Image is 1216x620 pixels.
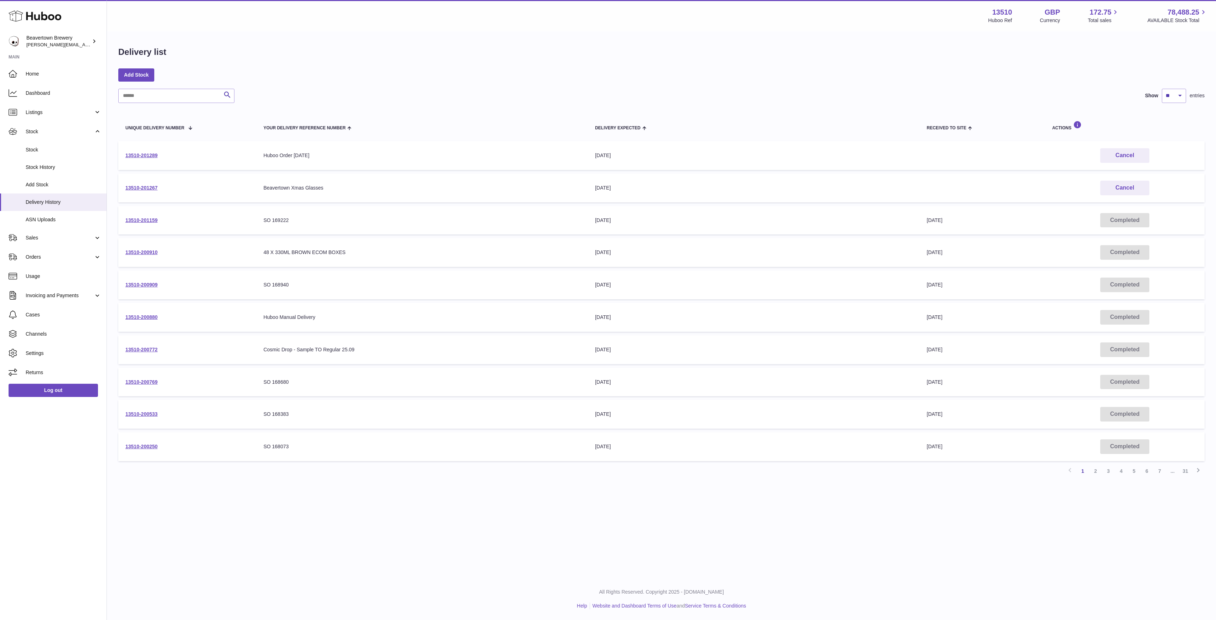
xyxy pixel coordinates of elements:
h1: Delivery list [118,46,166,58]
div: Huboo Order [DATE] [263,152,581,159]
strong: GBP [1045,7,1060,17]
span: Add Stock [26,181,101,188]
span: 78,488.25 [1168,7,1199,17]
span: Orders [26,254,94,260]
span: [DATE] [927,444,942,449]
span: Returns [26,369,101,376]
div: 48 X 330ML BROWN ECOM BOXES [263,249,581,256]
span: [PERSON_NAME][EMAIL_ADDRESS][PERSON_NAME][DOMAIN_NAME] [26,42,181,47]
li: and [590,603,746,609]
a: Service Terms & Conditions [685,603,746,609]
span: Stock History [26,164,101,171]
strong: 13510 [992,7,1012,17]
a: Help [577,603,587,609]
a: 31 [1179,465,1192,477]
button: Cancel [1100,181,1149,195]
span: [DATE] [927,379,942,385]
a: 13510-201159 [125,217,157,223]
span: [DATE] [927,314,942,320]
div: [DATE] [595,379,912,386]
span: [DATE] [927,411,942,417]
div: [DATE] [595,249,912,256]
a: 13510-201267 [125,185,157,191]
span: Dashboard [26,90,101,97]
div: [DATE] [595,411,912,418]
label: Show [1145,92,1158,99]
img: Matthew.McCormack@beavertownbrewery.co.uk [9,36,19,47]
span: Usage [26,273,101,280]
a: 78,488.25 AVAILABLE Stock Total [1147,7,1207,24]
div: Actions [1052,121,1197,130]
span: AVAILABLE Stock Total [1147,17,1207,24]
span: Delivery Expected [595,126,640,130]
span: Delivery History [26,199,101,206]
div: Huboo Manual Delivery [263,314,581,321]
div: SO 169222 [263,217,581,224]
span: Listings [26,109,94,116]
a: 13510-200880 [125,314,157,320]
span: Unique Delivery Number [125,126,184,130]
div: SO 168073 [263,443,581,450]
span: ... [1166,465,1179,477]
a: 172.75 Total sales [1088,7,1119,24]
span: [DATE] [927,249,942,255]
span: Invoicing and Payments [26,292,94,299]
span: Channels [26,331,101,337]
div: Currency [1040,17,1060,24]
a: 5 [1128,465,1140,477]
a: Add Stock [118,68,154,81]
span: Cases [26,311,101,318]
span: Stock [26,128,94,135]
div: [DATE] [595,314,912,321]
div: Cosmic Drop - Sample TO Regular 25.09 [263,346,581,353]
a: 1 [1076,465,1089,477]
a: 13510-200250 [125,444,157,449]
span: [DATE] [927,347,942,352]
a: 13510-200772 [125,347,157,352]
span: Total sales [1088,17,1119,24]
div: [DATE] [595,217,912,224]
div: [DATE] [595,443,912,450]
a: 13510-200769 [125,379,157,385]
span: Settings [26,350,101,357]
div: [DATE] [595,185,912,191]
span: ASN Uploads [26,216,101,223]
a: 13510-200910 [125,249,157,255]
a: 6 [1140,465,1153,477]
a: 4 [1115,465,1128,477]
a: 7 [1153,465,1166,477]
div: [DATE] [595,152,912,159]
div: Huboo Ref [988,17,1012,24]
span: [DATE] [927,282,942,288]
a: 13510-201289 [125,153,157,158]
span: entries [1190,92,1205,99]
a: 13510-200909 [125,282,157,288]
span: Received to Site [927,126,966,130]
div: SO 168940 [263,281,581,288]
button: Cancel [1100,148,1149,163]
div: Beavertown Brewery [26,35,90,48]
a: 2 [1089,465,1102,477]
div: SO 168680 [263,379,581,386]
a: 13510-200533 [125,411,157,417]
div: [DATE] [595,346,912,353]
div: [DATE] [595,281,912,288]
span: Home [26,71,101,77]
a: Log out [9,384,98,397]
div: Beavertown Xmas Glasses [263,185,581,191]
span: 172.75 [1090,7,1111,17]
p: All Rights Reserved. Copyright 2025 - [DOMAIN_NAME] [113,589,1210,595]
span: [DATE] [927,217,942,223]
span: Sales [26,234,94,241]
a: 3 [1102,465,1115,477]
a: Website and Dashboard Terms of Use [593,603,677,609]
div: SO 168383 [263,411,581,418]
span: Stock [26,146,101,153]
span: Your Delivery Reference Number [263,126,346,130]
